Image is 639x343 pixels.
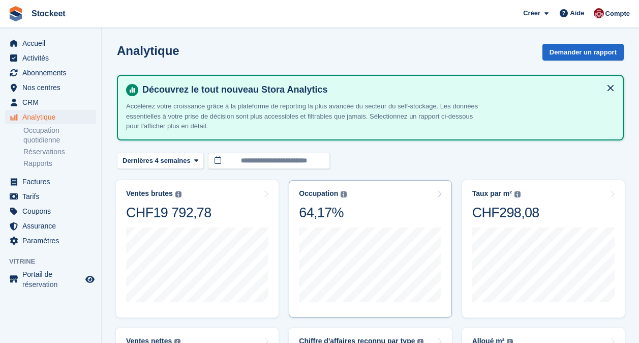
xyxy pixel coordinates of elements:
span: Compte [605,9,630,19]
div: CHF298,08 [472,204,539,221]
span: Paramètres [22,234,83,248]
div: 64,17% [299,204,347,221]
span: Vitrine [9,256,101,267]
a: menu [5,110,96,124]
div: Occupation [299,189,338,198]
button: Demander un rapport [542,44,624,61]
button: Dernières 4 semaines [117,153,204,169]
a: Boutique d'aperçu [84,273,96,285]
a: menu [5,234,96,248]
a: Stockeet [27,5,70,22]
a: menu [5,66,96,80]
h2: Analytique [117,44,179,58]
a: Rapports [23,159,96,168]
span: Activités [22,51,83,65]
a: Occupation quotidienne [23,126,96,145]
a: menu [5,269,96,290]
a: menu [5,219,96,233]
a: menu [5,95,96,109]
span: Nos centres [22,80,83,95]
a: menu [5,80,96,95]
span: Dernières 4 semaines [123,156,191,166]
span: Assurance [22,219,83,233]
h4: Découvrez le tout nouveau Stora Analytics [138,84,615,96]
span: Créer [523,8,540,18]
span: Portail de réservation [22,269,83,290]
div: CHF19 792,78 [126,204,211,221]
p: Accélérez votre croissance grâce à la plateforme de reporting la plus avancée du secteur du self-... [126,101,482,131]
div: Taux par m² [472,189,512,198]
img: Léo, Romain et Val [594,8,604,18]
img: stora-icon-8386f47178a22dfd0bd8f6a31ec36ba5ce8667c1dd55bd0f319d3a0aa187defe.svg [8,6,23,21]
img: icon-info-grey-7440780725fd019a000dd9b08b2336e03edf1995a4989e88bcd33f0948082b44.svg [341,191,347,197]
span: Accueil [22,36,83,50]
span: Factures [22,175,83,189]
div: Ventes brutes [126,189,173,198]
a: menu [5,51,96,65]
a: menu [5,204,96,218]
span: Coupons [22,204,83,218]
span: Analytique [22,110,83,124]
span: Abonnements [22,66,83,80]
img: icon-info-grey-7440780725fd019a000dd9b08b2336e03edf1995a4989e88bcd33f0948082b44.svg [175,191,181,197]
a: Réservations [23,147,96,157]
a: menu [5,36,96,50]
span: Aide [570,8,584,18]
a: menu [5,175,96,189]
img: icon-info-grey-7440780725fd019a000dd9b08b2336e03edf1995a4989e88bcd33f0948082b44.svg [514,191,521,197]
span: CRM [22,95,83,109]
span: Tarifs [22,189,83,204]
a: menu [5,189,96,204]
